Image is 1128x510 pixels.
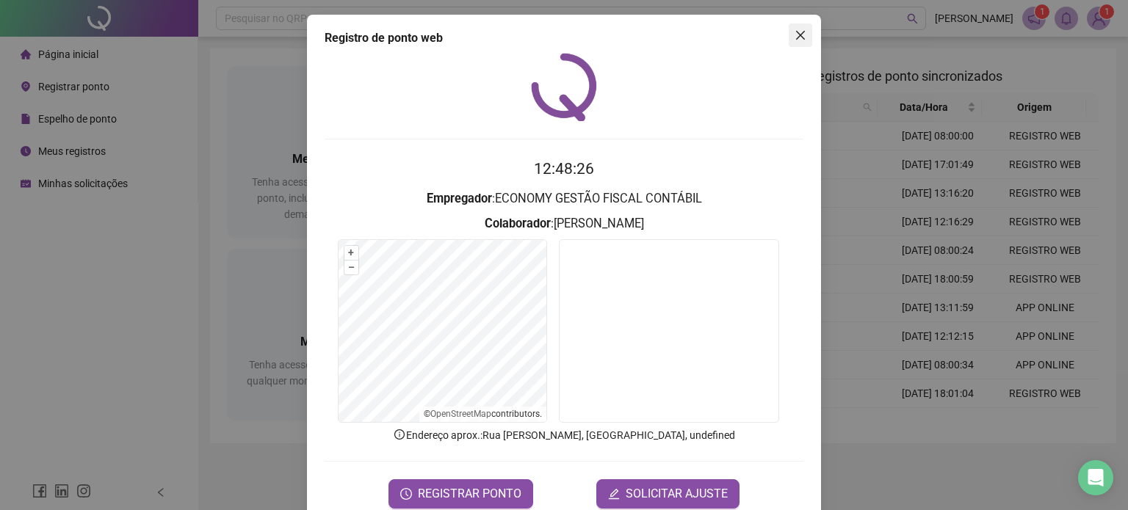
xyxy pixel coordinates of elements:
[325,29,803,47] div: Registro de ponto web
[427,192,492,205] strong: Empregador
[325,214,803,233] h3: : [PERSON_NAME]
[789,23,812,47] button: Close
[430,409,491,419] a: OpenStreetMap
[344,261,358,274] button: –
[344,246,358,260] button: +
[485,216,551,230] strong: Colaborador
[393,428,406,441] span: info-circle
[418,485,521,503] span: REGISTRAR PONTO
[388,479,533,509] button: REGISTRAR PONTO
[596,479,740,509] button: editSOLICITAR AJUSTE
[626,485,728,503] span: SOLICITAR AJUSTE
[325,189,803,208] h3: : ECONOMY GESTÃO FISCAL CONTÁBIL
[400,488,412,500] span: clock-circle
[608,488,620,500] span: edit
[795,29,806,41] span: close
[424,409,542,419] li: © contributors.
[534,160,594,178] time: 12:48:26
[325,427,803,443] p: Endereço aprox. : Rua [PERSON_NAME], [GEOGRAPHIC_DATA], undefined
[531,53,597,121] img: QRPoint
[1078,460,1113,495] div: Open Intercom Messenger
